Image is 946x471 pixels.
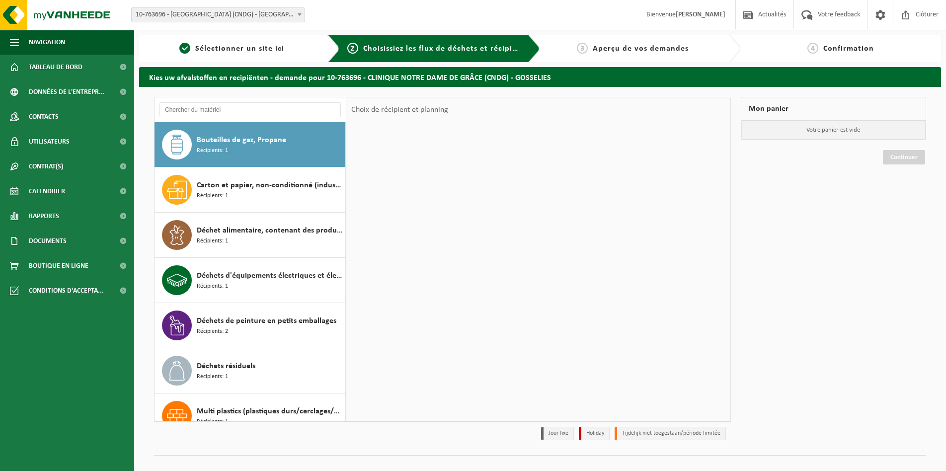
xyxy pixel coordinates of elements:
button: Déchet alimentaire, contenant des produits d'origine animale, non emballé, catégorie 3 Récipients: 1 [155,213,346,258]
span: Tableau de bord [29,55,82,79]
span: Contrat(s) [29,154,63,179]
span: Récipients: 1 [197,282,228,291]
span: 3 [577,43,588,54]
span: Récipients: 1 [197,236,228,246]
div: Choix de récipient et planning [346,97,453,122]
span: Confirmation [823,45,874,53]
input: Chercher du matériel [159,102,341,117]
strong: [PERSON_NAME] [676,11,725,18]
span: Rapports [29,204,59,229]
span: Choisissiez les flux de déchets et récipients [363,45,529,53]
span: Navigation [29,30,65,55]
span: Sélectionner un site ici [195,45,284,53]
span: Contacts [29,104,59,129]
button: Multi plastics (plastiques durs/cerclages/EPS/film naturel/film mélange/PMC) Récipients: 1 [155,393,346,439]
span: Déchet alimentaire, contenant des produits d'origine animale, non emballé, catégorie 3 [197,225,343,236]
button: Bouteilles de gaz, Propane Récipients: 1 [155,122,346,167]
span: Utilisateurs [29,129,70,154]
span: Déchets d'équipements électriques et électroniques - Sans tubes cathodiques [197,270,343,282]
span: Carton et papier, non-conditionné (industriel) [197,179,343,191]
span: Récipients: 1 [197,146,228,156]
span: 4 [807,43,818,54]
span: Données de l'entrepr... [29,79,105,104]
span: Récipients: 1 [197,417,228,427]
span: Bouteilles de gaz, Propane [197,134,286,146]
span: Boutique en ligne [29,253,88,278]
span: 2 [347,43,358,54]
span: Conditions d'accepta... [29,278,104,303]
span: Déchets de peinture en petits emballages [197,315,336,327]
a: Continuer [883,150,925,164]
span: Multi plastics (plastiques durs/cerclages/EPS/film naturel/film mélange/PMC) [197,405,343,417]
span: 10-763696 - CLINIQUE NOTRE DAME DE GRÂCE (CNDG) - GOSSELIES [132,8,305,22]
span: Déchets résiduels [197,360,255,372]
button: Déchets résiduels Récipients: 1 [155,348,346,393]
h2: Kies uw afvalstoffen en recipiënten - demande pour 10-763696 - CLINIQUE NOTRE DAME DE GRÂCE (CNDG... [139,67,941,86]
span: Récipients: 1 [197,191,228,201]
button: Déchets de peinture en petits emballages Récipients: 2 [155,303,346,348]
span: Aperçu de vos demandes [593,45,689,53]
li: Holiday [579,427,610,440]
li: Tijdelijk niet toegestaan/période limitée [615,427,726,440]
span: Récipients: 1 [197,372,228,382]
span: Calendrier [29,179,65,204]
span: Documents [29,229,67,253]
button: Carton et papier, non-conditionné (industriel) Récipients: 1 [155,167,346,213]
li: Jour fixe [541,427,574,440]
span: Récipients: 2 [197,327,228,336]
span: 10-763696 - CLINIQUE NOTRE DAME DE GRÂCE (CNDG) - GOSSELIES [131,7,305,22]
div: Mon panier [741,97,927,121]
a: 1Sélectionner un site ici [144,43,320,55]
span: 1 [179,43,190,54]
p: Votre panier est vide [741,121,926,140]
button: Déchets d'équipements électriques et électroniques - Sans tubes cathodiques Récipients: 1 [155,258,346,303]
